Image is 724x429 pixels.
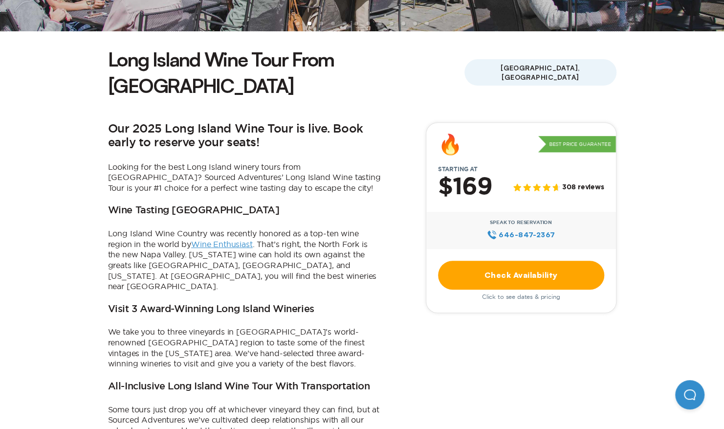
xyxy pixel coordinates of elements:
[108,228,382,292] p: Long Island Wine Country was recently honored as a top-ten wine region in the world by . That’s r...
[296,22,300,25] li: slide item 1
[108,162,382,194] p: Looking for the best Long Island winery tours from [GEOGRAPHIC_DATA]? Sourced Adventures’ Long Is...
[343,22,347,25] li: slide item 5
[390,22,394,25] li: slide item 9
[108,327,382,369] p: We take you to three vineyards in [GEOGRAPHIC_DATA]’s world-renowned [GEOGRAPHIC_DATA] region to ...
[425,22,429,25] li: slide item 12
[413,22,417,25] li: slide item 11
[378,22,382,25] li: slide item 8
[487,229,555,240] a: 646‍-847‍-2367
[401,22,405,25] li: slide item 10
[490,220,552,226] span: Speak to Reservation
[108,381,370,393] h3: All-Inclusive Long Island Wine Tour With Transportation
[366,22,370,25] li: slide item 7
[538,136,616,153] p: Best Price Guarantee
[562,183,604,192] span: 308 reviews
[499,229,555,240] span: 646‍-847‍-2367
[108,46,464,99] h1: Long Island Wine Tour From [GEOGRAPHIC_DATA]
[108,122,382,150] h2: Our 2025 Long Island Wine Tour is live. Book early to reserve your seats!
[438,135,462,154] div: 🔥
[319,22,323,25] li: slide item 3
[108,205,280,217] h3: Wine Tasting [GEOGRAPHIC_DATA]
[464,59,616,86] span: [GEOGRAPHIC_DATA], [GEOGRAPHIC_DATA]
[482,294,560,300] span: Click to see dates & pricing
[331,22,335,25] li: slide item 4
[307,22,311,25] li: slide item 2
[675,380,704,409] iframe: Help Scout Beacon - Open
[438,175,492,200] h2: $169
[354,22,358,25] li: slide item 6
[426,166,489,173] span: Starting at
[191,240,253,248] a: Wine Enthusiast
[438,261,604,290] a: Check Availability
[108,304,314,316] h3: Visit 3 Award-Winning Long Island Wineries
